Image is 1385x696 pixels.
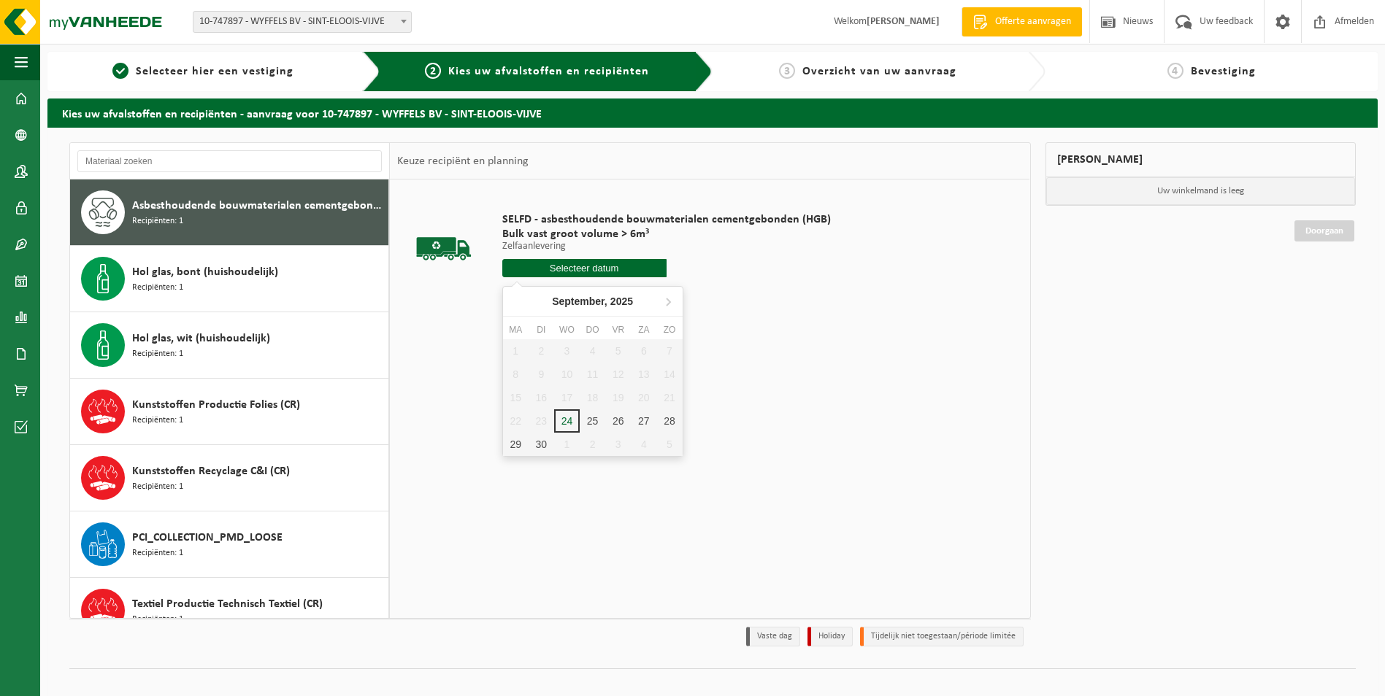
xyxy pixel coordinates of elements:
span: Recipiënten: 1 [132,613,183,627]
h2: Kies uw afvalstoffen en recipiënten - aanvraag voor 10-747897 - WYFFELS BV - SINT-ELOOIS-VIJVE [47,98,1378,127]
span: Selecteer hier een vestiging [136,66,294,77]
span: Recipiënten: 1 [132,214,183,228]
i: 2025 [610,296,633,306]
div: 26 [605,409,631,433]
span: 10-747897 - WYFFELS BV - SINT-ELOOIS-VIJVE [193,12,411,32]
span: Recipiënten: 1 [132,347,183,361]
button: Kunststoffen Recyclage C&I (CR) Recipiënten: 1 [70,445,389,511]
div: 28 [656,409,682,433]
div: zo [656,322,682,337]
div: 29 [503,433,529,456]
li: Tijdelijk niet toegestaan/période limitée [860,627,1024,646]
div: [PERSON_NAME] [1046,142,1357,177]
span: 1 [112,63,128,79]
span: Bulk vast groot volume > 6m³ [502,227,831,241]
div: September, [546,290,639,313]
li: Vaste dag [746,627,800,646]
span: Recipiënten: 1 [132,546,183,560]
span: Kies uw afvalstoffen en recipiënten [448,66,649,77]
div: vr [605,322,631,337]
span: Kunststoffen Recyclage C&I (CR) [132,463,290,480]
div: 27 [631,409,656,433]
input: Selecteer datum [502,259,667,277]
span: Hol glas, bont (huishoudelijk) [132,263,278,281]
span: Offerte aanvragen [991,15,1075,29]
button: Hol glas, wit (huishoudelijk) Recipiënten: 1 [70,312,389,379]
button: Textiel Productie Technisch Textiel (CR) Recipiënten: 1 [70,578,389,644]
div: 30 [529,433,554,456]
span: 2 [425,63,441,79]
span: SELFD - asbesthoudende bouwmaterialen cementgebonden (HGB) [502,212,831,227]
strong: [PERSON_NAME] [867,16,940,27]
span: Overzicht van uw aanvraag [802,66,956,77]
button: PCI_COLLECTION_PMD_LOOSE Recipiënten: 1 [70,511,389,578]
button: Kunststoffen Productie Folies (CR) Recipiënten: 1 [70,379,389,445]
span: PCI_COLLECTION_PMD_LOOSE [132,529,283,546]
span: 3 [779,63,795,79]
button: Asbesthoudende bouwmaterialen cementgebonden (hechtgebonden) Recipiënten: 1 [70,179,389,246]
p: Uw winkelmand is leeg [1046,177,1356,205]
a: 1Selecteer hier een vestiging [55,63,351,80]
div: 4 [631,433,656,456]
a: Offerte aanvragen [962,7,1082,36]
input: Materiaal zoeken [77,150,382,172]
span: 4 [1167,63,1183,79]
a: Doorgaan [1294,220,1354,241]
button: Hol glas, bont (huishoudelijk) Recipiënten: 1 [70,246,389,312]
span: Textiel Productie Technisch Textiel (CR) [132,595,323,613]
div: 2 [580,433,605,456]
div: ma [503,322,529,337]
div: Keuze recipiënt en planning [390,143,536,179]
div: 25 [580,409,605,433]
li: Holiday [807,627,853,646]
span: Kunststoffen Productie Folies (CR) [132,396,300,414]
span: Recipiënten: 1 [132,480,183,494]
div: 24 [554,409,580,433]
div: do [580,322,605,337]
span: Recipiënten: 1 [132,414,183,428]
span: 10-747897 - WYFFELS BV - SINT-ELOOIS-VIJVE [193,11,412,33]
p: Zelfaanlevering [502,241,831,252]
div: 1 [554,433,580,456]
span: Asbesthoudende bouwmaterialen cementgebonden (hechtgebonden) [132,197,385,214]
div: za [631,322,656,337]
div: 3 [605,433,631,456]
div: di [529,322,554,337]
span: Recipiënten: 1 [132,281,183,295]
div: 5 [656,433,682,456]
div: wo [554,322,580,337]
span: Hol glas, wit (huishoudelijk) [132,330,270,347]
span: Bevestiging [1191,66,1256,77]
